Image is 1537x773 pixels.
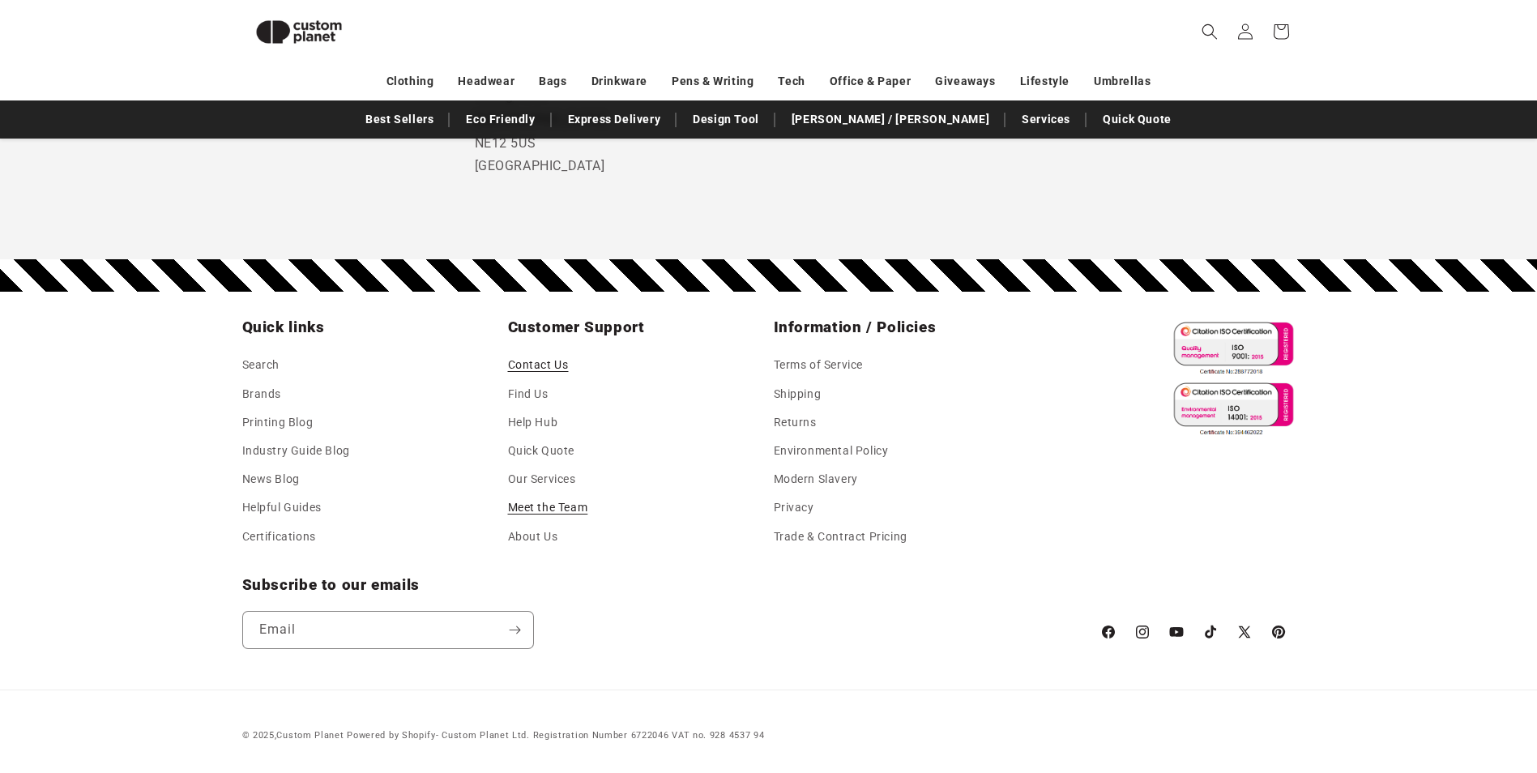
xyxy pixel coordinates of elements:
[774,355,864,379] a: Terms of Service
[1014,105,1078,134] a: Services
[242,6,356,58] img: Custom Planet
[242,465,300,493] a: News Blog
[276,730,344,741] a: Custom Planet
[458,105,543,134] a: Eco Friendly
[774,437,889,465] a: Environmental Policy
[685,105,767,134] a: Design Tool
[1167,318,1296,378] img: ISO 9001 Certified
[1094,67,1151,96] a: Umbrellas
[1095,105,1180,134] a: Quick Quote
[508,355,569,379] a: Contact Us
[778,67,805,96] a: Tech
[242,730,344,741] small: © 2025,
[774,408,817,437] a: Returns
[1167,378,1296,439] img: ISO 14001 Certified
[242,318,498,337] h2: Quick links
[242,355,280,379] a: Search
[347,730,436,741] a: Powered by Shopify
[935,67,995,96] a: Giveaways
[1266,598,1537,773] iframe: Chat Widget
[774,523,907,551] a: Trade & Contract Pricing
[458,67,514,96] a: Headwear
[672,67,754,96] a: Pens & Writing
[1020,67,1069,96] a: Lifestyle
[508,380,549,408] a: Find Us
[508,408,558,437] a: Help Hub
[1192,14,1227,49] summary: Search
[774,380,822,408] a: Shipping
[774,465,858,493] a: Modern Slavery
[508,437,575,465] a: Quick Quote
[357,105,442,134] a: Best Sellers
[347,730,764,741] small: - Custom Planet Ltd. Registration Number 6722046 VAT no. 928 4537 94
[242,437,350,465] a: Industry Guide Blog
[242,523,316,551] a: Certifications
[242,408,314,437] a: Printing Blog
[497,611,533,649] button: Subscribe
[242,575,1083,595] h2: Subscribe to our emails
[508,318,764,337] h2: Customer Support
[508,465,576,493] a: Our Services
[242,380,282,408] a: Brands
[774,318,1030,337] h2: Information / Policies
[508,523,558,551] a: About Us
[591,67,647,96] a: Drinkware
[539,67,566,96] a: Bags
[560,105,669,134] a: Express Delivery
[830,67,911,96] a: Office & Paper
[783,105,997,134] a: [PERSON_NAME] / [PERSON_NAME]
[386,67,434,96] a: Clothing
[242,493,322,522] a: Helpful Guides
[508,493,588,522] a: Meet the Team
[774,493,814,522] a: Privacy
